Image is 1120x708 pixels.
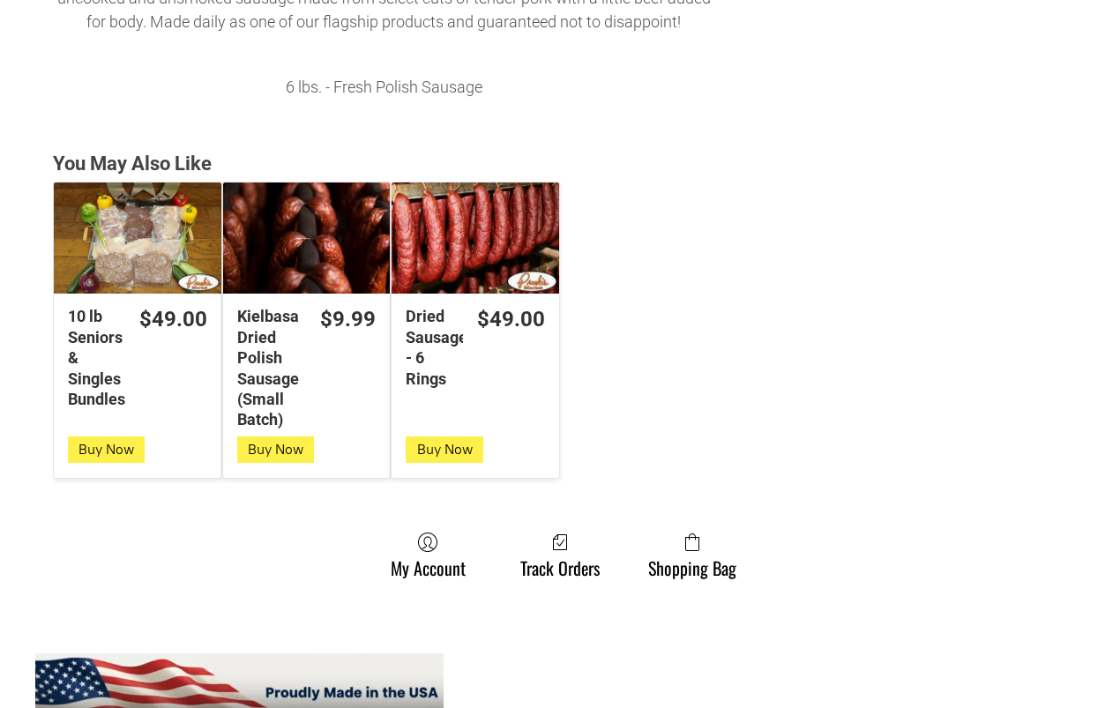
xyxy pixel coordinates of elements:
[54,183,221,294] a: 10 lb Seniors &amp; Singles Bundles
[477,306,545,333] div: $49.00
[223,183,391,294] a: Kielbasa Dried Polish Sausage (Small Batch)
[68,306,125,409] div: 10 lb Seniors & Singles Bundles
[320,306,376,333] div: $9.99
[237,306,307,429] div: Kielbasa Dried Polish Sausage (Small Batch)
[139,306,207,333] div: $49.00
[417,441,473,458] span: Buy Now
[54,306,221,409] a: $49.0010 lb Seniors & Singles Bundles
[78,441,134,458] span: Buy Now
[382,532,474,578] a: My Account
[53,75,715,99] p: 6 lbs. - Fresh Polish Sausage
[248,441,303,458] span: Buy Now
[223,306,391,429] a: $9.99Kielbasa Dried Polish Sausage (Small Batch)
[392,306,559,389] a: $49.00Dried Sausage - 6 Rings
[406,436,482,463] button: Buy Now
[406,306,463,389] div: Dried Sausage - 6 Rings
[237,436,314,463] button: Buy Now
[53,152,1067,177] div: You May Also Like
[639,532,745,578] a: Shopping Bag
[392,183,559,294] a: Dried Sausage - 6 Rings
[511,532,609,578] a: Track Orders
[68,436,145,463] button: Buy Now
